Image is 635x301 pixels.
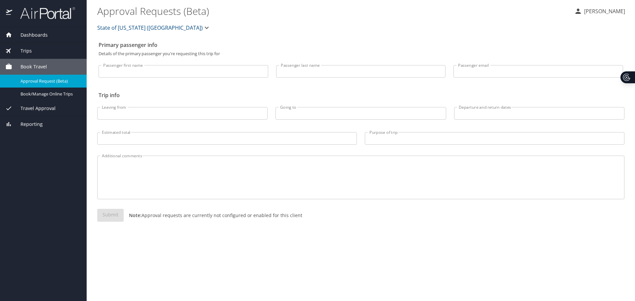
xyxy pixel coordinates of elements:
[97,1,569,21] h1: Approval Requests (Beta)
[129,212,142,218] strong: Note:
[582,7,625,15] p: [PERSON_NAME]
[99,40,623,50] h2: Primary passenger info
[6,7,13,19] img: icon-airportal.png
[97,23,203,32] span: State of [US_STATE] ([GEOGRAPHIC_DATA])
[21,78,79,84] span: Approval Request (Beta)
[12,105,56,112] span: Travel Approval
[95,21,213,34] button: State of [US_STATE] ([GEOGRAPHIC_DATA])
[12,31,48,39] span: Dashboards
[12,63,47,70] span: Book Travel
[13,7,75,19] img: airportal-logo.png
[12,47,32,55] span: Trips
[571,5,628,17] button: [PERSON_NAME]
[124,212,302,219] p: Approval requests are currently not configured or enabled for this client
[99,90,623,100] h2: Trip info
[12,121,43,128] span: Reporting
[99,52,623,56] p: Details of the primary passenger you're requesting this trip for
[21,91,79,97] span: Book/Manage Online Trips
